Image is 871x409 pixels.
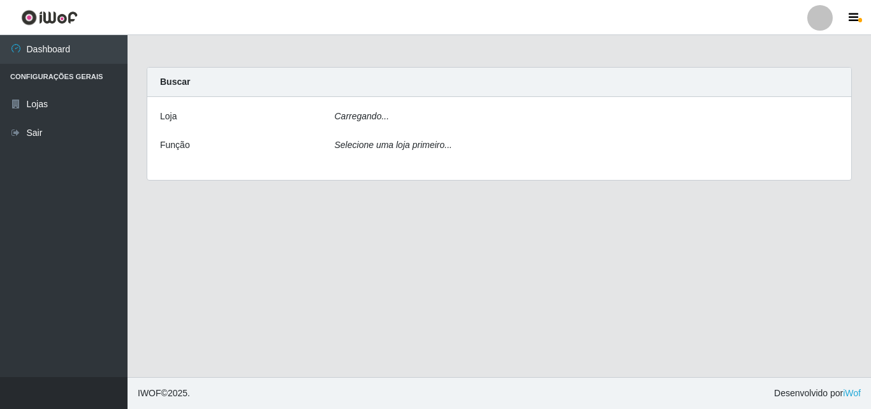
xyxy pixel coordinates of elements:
[335,140,452,150] i: Selecione uma loja primeiro...
[138,388,161,398] span: IWOF
[160,138,190,152] label: Função
[160,77,190,87] strong: Buscar
[160,110,177,123] label: Loja
[21,10,78,26] img: CoreUI Logo
[843,388,861,398] a: iWof
[335,111,390,121] i: Carregando...
[138,387,190,400] span: © 2025 .
[774,387,861,400] span: Desenvolvido por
